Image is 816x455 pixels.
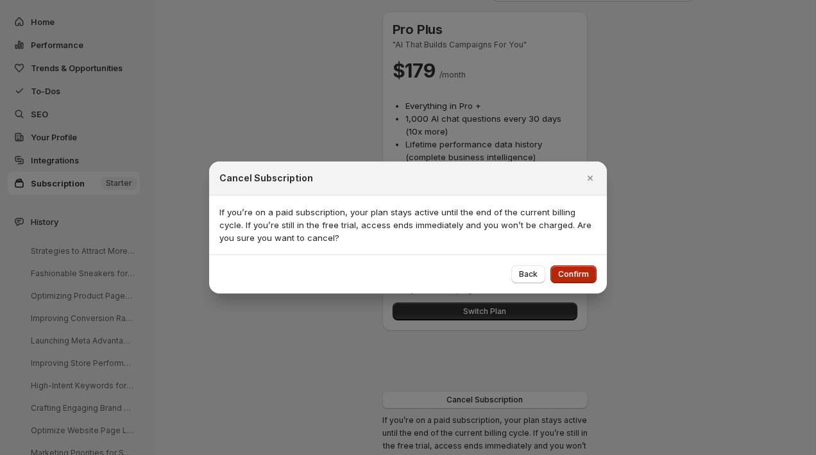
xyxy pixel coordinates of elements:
span: Back [519,269,538,279]
span: Confirm [558,269,589,279]
button: Close [581,169,599,187]
button: Confirm [550,265,597,283]
h2: Cancel Subscription [219,172,313,185]
button: Back [511,265,545,283]
p: If you’re on a paid subscription, your plan stays active until the end of the current billing cyc... [219,206,597,244]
